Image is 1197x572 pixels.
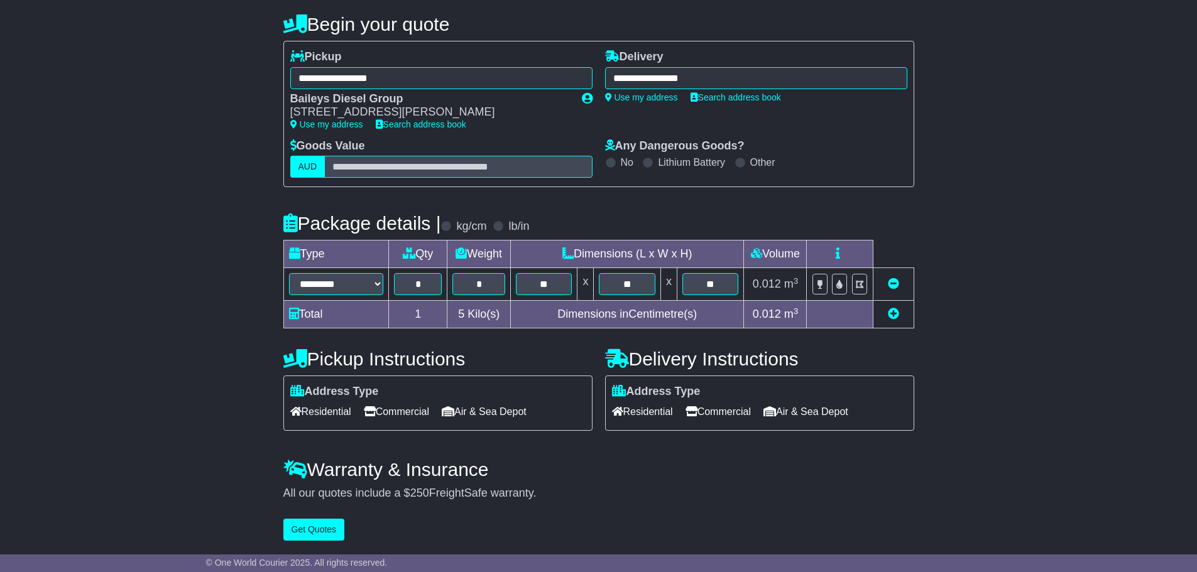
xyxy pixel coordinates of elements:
label: Address Type [612,385,701,399]
td: 1 [389,301,447,328]
sup: 3 [794,306,799,316]
span: 5 [458,308,464,320]
td: Dimensions (L x W x H) [511,240,744,268]
a: Use my address [290,119,363,129]
span: 0.012 [753,308,781,320]
h4: Begin your quote [283,14,914,35]
h4: Warranty & Insurance [283,459,914,480]
h4: Delivery Instructions [605,348,914,369]
span: Air & Sea Depot [442,402,527,421]
label: Pickup [290,50,342,64]
a: Remove this item [888,278,899,290]
span: © One World Courier 2025. All rights reserved. [206,558,388,568]
span: Commercial [686,402,751,421]
a: Search address book [691,92,781,102]
td: Total [283,301,389,328]
sup: 3 [794,276,799,286]
a: Use my address [605,92,678,102]
button: Get Quotes [283,519,345,541]
label: Goods Value [290,139,365,153]
label: kg/cm [456,220,486,234]
label: AUD [290,156,325,178]
label: Delivery [605,50,664,64]
td: Dimensions in Centimetre(s) [511,301,744,328]
div: All our quotes include a $ FreightSafe warranty. [283,487,914,500]
label: Lithium Battery [658,156,725,168]
label: lb/in [508,220,529,234]
td: x [660,268,677,301]
label: Address Type [290,385,379,399]
div: [STREET_ADDRESS][PERSON_NAME] [290,105,569,119]
span: 250 [410,487,429,499]
span: Air & Sea Depot [763,402,848,421]
span: m [784,308,799,320]
td: Volume [744,240,807,268]
td: Type [283,240,389,268]
span: Residential [290,402,351,421]
label: Any Dangerous Goods? [605,139,745,153]
div: Baileys Diesel Group [290,92,569,106]
td: x [577,268,594,301]
a: Search address book [376,119,466,129]
a: Add new item [888,308,899,320]
td: Kilo(s) [447,301,511,328]
label: Other [750,156,775,168]
span: Residential [612,402,673,421]
span: Commercial [364,402,429,421]
td: Qty [389,240,447,268]
span: m [784,278,799,290]
label: No [621,156,633,168]
h4: Package details | [283,213,441,234]
span: 0.012 [753,278,781,290]
h4: Pickup Instructions [283,348,593,369]
td: Weight [447,240,511,268]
